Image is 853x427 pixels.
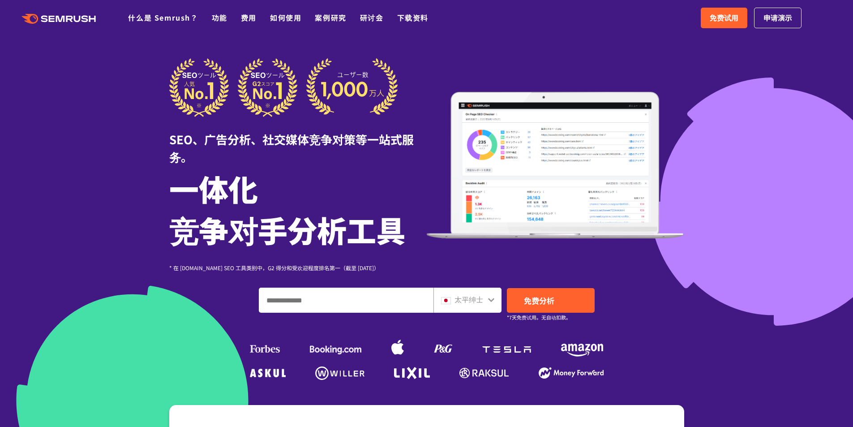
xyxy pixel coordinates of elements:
a: 什么是 Semrush？ [128,12,198,23]
font: 免费试用 [710,12,738,23]
font: 一体化 [169,167,258,210]
font: * 在 [DOMAIN_NAME] SEO 工具类别中，G2 得分和受欢迎程度排名第一（截至 [DATE]） [169,264,379,272]
font: 免费分析 [524,295,554,306]
font: *7天免费试用。无自动扣款。 [507,314,571,321]
a: 研讨会 [360,12,384,23]
a: 申请演示 [754,8,802,28]
font: 太平绅士 [454,294,483,305]
a: 费用 [241,12,257,23]
font: 竞争对手分析工具 [169,208,406,251]
a: 下载资料 [397,12,429,23]
a: 如何使用 [270,12,301,23]
input: 输入域名、关键字或 URL [259,288,433,312]
a: 免费分析 [507,288,595,313]
a: 案例研究 [315,12,346,23]
font: 申请演示 [763,12,792,23]
a: 免费试用 [701,8,747,28]
font: SEO、广告分析、社交媒体竞争对策等一站式服务。 [169,131,414,165]
a: 功能 [212,12,227,23]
